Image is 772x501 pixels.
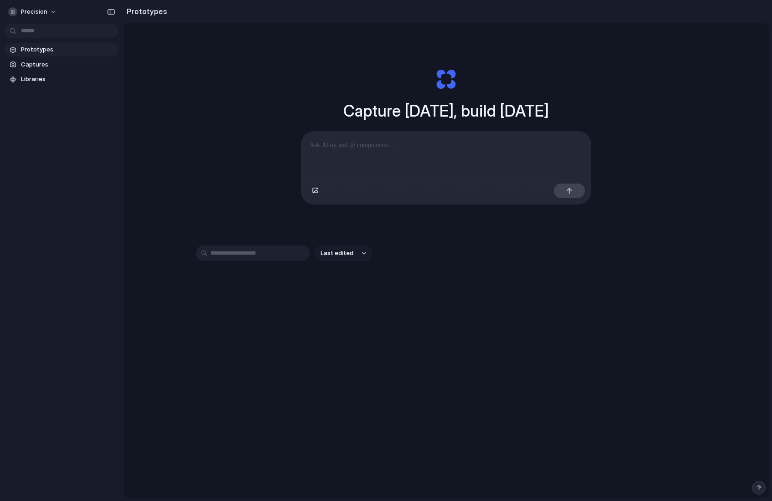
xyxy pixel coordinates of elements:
[321,249,353,258] span: Last edited
[21,60,115,69] span: Captures
[21,7,47,16] span: precision
[21,45,115,54] span: Prototypes
[5,72,118,86] a: Libraries
[5,43,118,56] a: Prototypes
[123,6,167,17] h2: Prototypes
[21,75,115,84] span: Libraries
[315,245,372,261] button: Last edited
[5,58,118,72] a: Captures
[343,99,549,123] h1: Capture [DATE], build [DATE]
[5,5,61,19] button: precision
